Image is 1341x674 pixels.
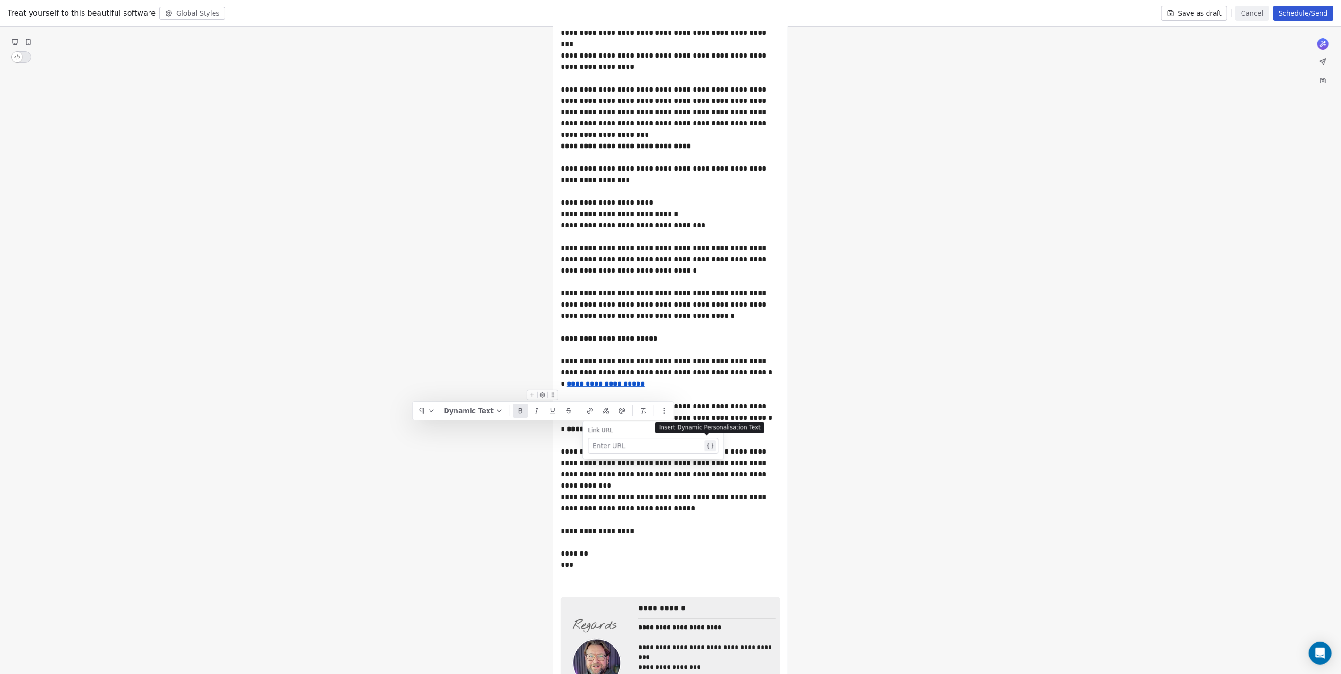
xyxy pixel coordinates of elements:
[159,7,225,20] button: Global Styles
[1161,6,1228,21] button: Save as draft
[440,404,507,418] button: Dynamic Text
[1273,6,1333,21] button: Schedule/Send
[588,426,719,434] div: Link URL
[8,8,156,19] span: Treat yourself to this beautiful software
[1235,6,1269,21] button: Cancel
[659,424,761,431] p: Insert Dynamic Personalisation Text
